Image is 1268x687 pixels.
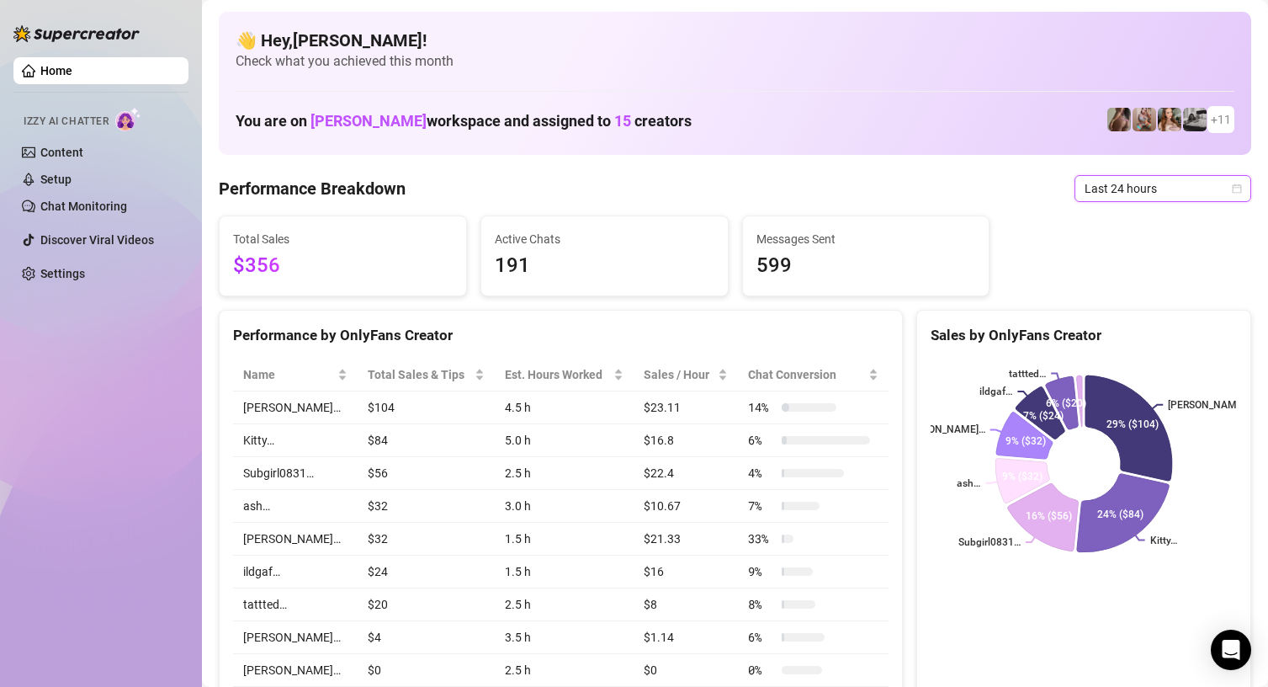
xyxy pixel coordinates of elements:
span: $356 [233,250,453,282]
text: Subgirl0831… [958,536,1021,548]
div: Est. Hours Worked [505,365,610,384]
td: [PERSON_NAME]… [233,391,358,424]
span: Active Chats [495,230,714,248]
td: tattted… [233,588,358,621]
th: Chat Conversion [738,359,888,391]
td: $104 [358,391,496,424]
span: calendar [1232,184,1242,194]
td: [PERSON_NAME]… [233,654,358,687]
text: [PERSON_NAME]… [1168,399,1252,411]
span: Total Sales & Tips [368,365,472,384]
text: ildgaf… [979,386,1012,397]
td: [PERSON_NAME]… [233,523,358,556]
span: 4 % [748,464,775,482]
td: $22.4 [634,457,739,490]
td: $32 [358,523,496,556]
span: Name [243,365,334,384]
td: $0 [358,654,496,687]
h4: Performance Breakdown [219,177,406,200]
text: ash… [957,477,980,489]
span: [PERSON_NAME] [310,112,427,130]
h4: 👋 Hey, [PERSON_NAME] ! [236,29,1234,52]
text: [PERSON_NAME]… [900,424,984,436]
td: 1.5 h [495,523,634,556]
span: 191 [495,250,714,282]
td: Kitty… [233,424,358,457]
td: 2.5 h [495,588,634,621]
span: 8 % [748,595,775,614]
span: Chat Conversion [748,365,864,384]
text: Kitty… [1150,535,1177,546]
td: $16.8 [634,424,739,457]
span: Sales / Hour [644,365,715,384]
td: $20 [358,588,496,621]
td: $24 [358,556,496,588]
img: Natural (@naturalluvsbeauty) [1107,108,1131,131]
div: Performance by OnlyFans Creator [233,324,889,347]
td: $32 [358,490,496,523]
span: 0 % [748,661,775,679]
a: Chat Monitoring [40,200,127,213]
td: $0 [634,654,739,687]
a: Setup [40,173,72,186]
a: Settings [40,267,85,280]
td: 3.5 h [495,621,634,654]
div: Open Intercom Messenger [1211,630,1251,670]
td: [PERSON_NAME]… [233,621,358,654]
img: Leila (@leila_n) [1133,108,1156,131]
span: 15 [614,112,631,130]
img: AI Chatter [115,107,141,131]
a: Home [40,64,72,77]
span: 14 % [748,398,775,417]
span: 9 % [748,562,775,581]
th: Sales / Hour [634,359,739,391]
span: Total Sales [233,230,453,248]
td: 1.5 h [495,556,634,588]
span: + 11 [1211,110,1231,129]
img: logo-BBDzfeDw.svg [13,25,140,42]
span: 33 % [748,530,775,548]
td: 2.5 h [495,457,634,490]
td: 4.5 h [495,391,634,424]
a: Content [40,146,83,159]
td: $84 [358,424,496,457]
img: Tay️ (@itstaysis) [1183,108,1207,131]
text: tattted… [1009,368,1046,380]
span: 6 % [748,431,775,450]
td: $1.14 [634,621,739,654]
td: 3.0 h [495,490,634,523]
span: Last 24 hours [1085,176,1241,201]
td: Subgirl0831… [233,457,358,490]
span: 7 % [748,497,775,515]
td: 5.0 h [495,424,634,457]
td: ash… [233,490,358,523]
span: 6 % [748,628,775,647]
span: Messages Sent [756,230,976,248]
h1: You are on workspace and assigned to creators [236,112,692,130]
td: 2.5 h [495,654,634,687]
span: Izzy AI Chatter [24,114,109,130]
img: Chloe (@chloefoxxe) [1158,108,1181,131]
th: Name [233,359,358,391]
td: $16 [634,556,739,588]
td: $10.67 [634,490,739,523]
td: $4 [358,621,496,654]
td: $23.11 [634,391,739,424]
span: Check what you achieved this month [236,52,1234,71]
span: 599 [756,250,976,282]
td: $56 [358,457,496,490]
td: ildgaf… [233,556,358,588]
a: Discover Viral Videos [40,233,154,247]
td: $8 [634,588,739,621]
th: Total Sales & Tips [358,359,496,391]
div: Sales by OnlyFans Creator [931,324,1237,347]
td: $21.33 [634,523,739,556]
